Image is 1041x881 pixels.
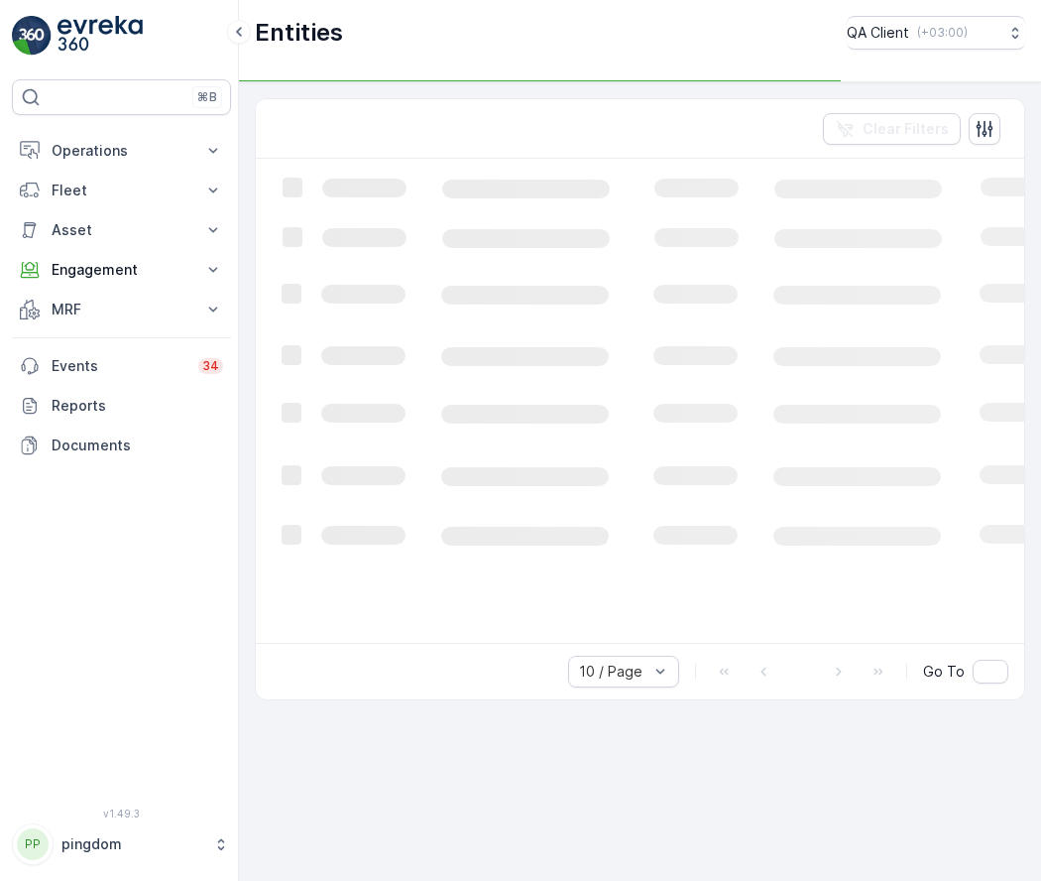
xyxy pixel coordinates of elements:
[12,808,231,819] span: v 1.49.3
[12,171,231,210] button: Fleet
[17,828,49,860] div: PP
[61,834,203,854] p: pingdom
[12,210,231,250] button: Asset
[52,436,223,455] p: Documents
[847,23,909,43] p: QA Client
[863,119,949,139] p: Clear Filters
[12,426,231,465] a: Documents
[52,356,186,376] p: Events
[52,260,191,280] p: Engagement
[923,662,965,682] span: Go To
[58,16,143,56] img: logo_light-DOdMpM7g.png
[12,386,231,426] a: Reports
[12,823,231,865] button: PPpingdom
[12,16,52,56] img: logo
[52,396,223,416] p: Reports
[12,290,231,329] button: MRF
[847,16,1025,50] button: QA Client(+03:00)
[52,141,191,161] p: Operations
[12,131,231,171] button: Operations
[52,220,191,240] p: Asset
[917,25,968,41] p: ( +03:00 )
[202,358,219,374] p: 34
[197,89,217,105] p: ⌘B
[823,113,961,145] button: Clear Filters
[52,181,191,200] p: Fleet
[12,346,231,386] a: Events34
[52,300,191,319] p: MRF
[12,250,231,290] button: Engagement
[255,17,343,49] p: Entities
